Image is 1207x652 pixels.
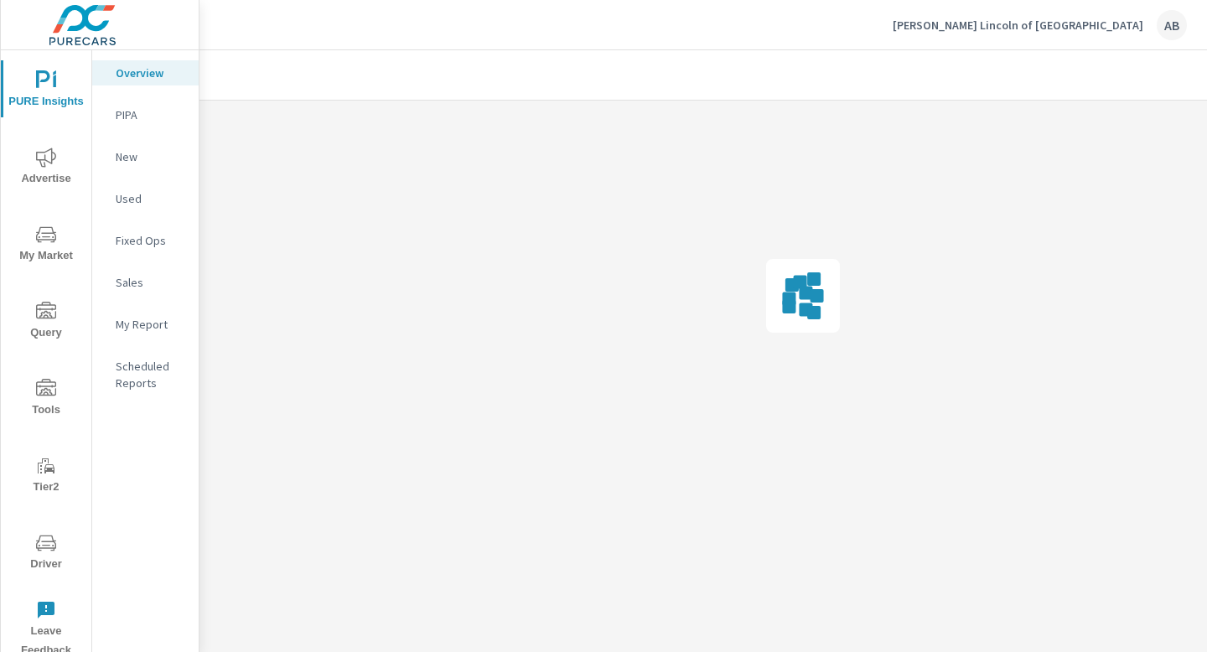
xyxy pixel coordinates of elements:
p: Scheduled Reports [116,358,185,391]
div: AB [1157,10,1187,40]
div: Scheduled Reports [92,354,199,396]
div: Used [92,186,199,211]
p: [PERSON_NAME] Lincoln of [GEOGRAPHIC_DATA] [893,18,1143,33]
span: My Market [6,225,86,266]
div: Sales [92,270,199,295]
p: Fixed Ops [116,232,185,249]
p: My Report [116,316,185,333]
p: New [116,148,185,165]
span: Query [6,302,86,343]
p: Used [116,190,185,207]
div: PIPA [92,102,199,127]
div: New [92,144,199,169]
span: Tier2 [6,456,86,497]
span: Advertise [6,147,86,189]
span: Tools [6,379,86,420]
span: Driver [6,533,86,574]
span: PURE Insights [6,70,86,111]
p: Sales [116,274,185,291]
div: My Report [92,312,199,337]
p: Overview [116,65,185,81]
div: Fixed Ops [92,228,199,253]
div: Overview [92,60,199,85]
p: PIPA [116,106,185,123]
